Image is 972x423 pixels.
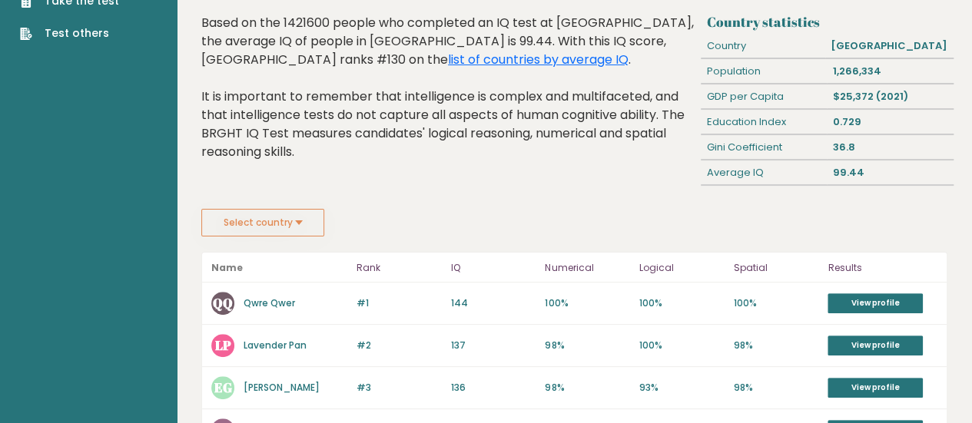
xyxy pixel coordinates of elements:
p: IQ [451,259,536,277]
p: #3 [357,381,442,395]
p: 100% [639,339,725,352]
p: #1 [357,296,442,310]
p: 98% [734,381,819,395]
a: list of countries by average IQ [448,51,629,68]
p: 98% [734,339,819,352]
div: GDP per Capita [701,84,827,109]
a: [PERSON_NAME] [244,381,320,394]
div: Education Index [701,110,827,134]
p: Rank [357,259,442,277]
div: 36.8 [827,135,953,160]
p: 100% [545,296,630,310]
a: View profile [828,293,923,313]
p: 137 [451,339,536,352]
div: [GEOGRAPHIC_DATA] [825,34,954,58]
button: Select country [201,209,324,236]
a: Test others [20,25,119,41]
div: Population [701,59,827,84]
p: 136 [451,381,536,395]
div: Country [701,34,825,58]
div: $25,372 (2021) [827,84,953,109]
p: Results [828,259,937,277]
p: 98% [545,381,630,395]
a: Lavender Pan [244,339,307,352]
b: Name [211,261,243,274]
div: Average IQ [701,160,827,185]
p: 98% [545,339,630,352]
p: #2 [357,339,442,352]
a: View profile [828,335,923,355]
div: 0.729 [827,110,953,134]
div: Gini Coefficient [701,135,827,160]
a: View profile [828,378,923,398]
p: 100% [734,296,819,310]
a: Qwre Qwer [244,296,295,309]
p: Spatial [734,259,819,277]
div: 1,266,334 [827,59,953,84]
p: 93% [639,381,725,395]
text: LP [215,336,231,354]
text: QQ [213,294,233,312]
p: 100% [639,296,725,310]
p: Numerical [545,259,630,277]
div: Based on the 1421600 people who completed an IQ test at [GEOGRAPHIC_DATA], the average IQ of peop... [201,14,695,184]
p: Logical [639,259,725,277]
text: EG [214,378,232,396]
p: 144 [451,296,536,310]
h3: Country statistics [706,14,947,30]
div: 99.44 [827,160,953,185]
